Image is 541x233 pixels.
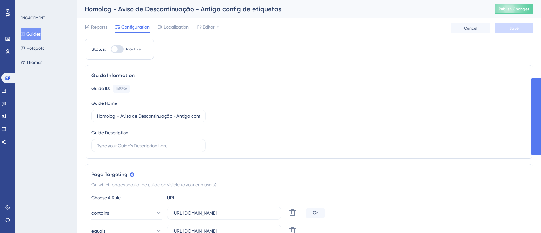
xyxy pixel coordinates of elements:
[91,207,162,220] button: contains
[203,23,215,31] span: Editor
[91,85,110,93] div: Guide ID:
[495,23,533,33] button: Save
[464,26,477,31] span: Cancel
[91,209,109,217] span: contains
[495,4,533,14] button: Publish Changes
[91,45,106,53] div: Status:
[167,194,238,202] div: URL
[97,142,200,149] input: Type your Guide’s Description here
[306,208,325,218] div: Or
[21,15,45,21] div: ENGAGEMENT
[499,6,529,12] span: Publish Changes
[121,23,150,31] span: Configuration
[91,181,527,189] div: On which pages should the guide be visible to your end users?
[21,57,42,68] button: Themes
[164,23,189,31] span: Localization
[116,86,127,91] div: 148396
[126,47,141,52] span: Inactive
[21,42,44,54] button: Hotspots
[91,72,527,79] div: Guide Information
[173,210,276,217] input: yourwebsite.com/path
[514,208,533,227] iframe: UserGuiding AI Assistant Launcher
[97,112,200,120] input: Type your Guide’s Name here
[21,28,41,40] button: Guides
[91,171,527,178] div: Page Targeting
[91,194,162,202] div: Choose A Rule
[91,99,117,107] div: Guide Name
[85,4,479,13] div: Homolog - Aviso de Descontinuação - Antiga config de etiquetas
[91,23,107,31] span: Reports
[91,129,128,137] div: Guide Description
[510,26,519,31] span: Save
[451,23,490,33] button: Cancel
